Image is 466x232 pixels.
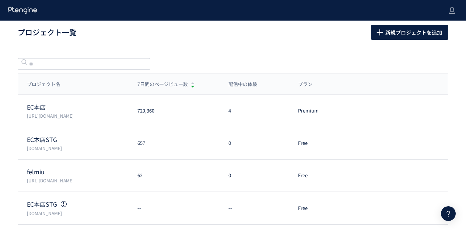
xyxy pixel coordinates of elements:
div: Free [289,172,337,179]
div: -- [220,205,289,212]
div: 0 [220,172,289,179]
p: EC本店STG [27,200,129,208]
p: https://felmiu.com [27,177,129,183]
p: felmiu [27,168,129,176]
span: 7日間のページビュー数 [137,81,188,88]
p: https://etvos.com [27,113,129,119]
div: 4 [220,107,289,114]
div: 0 [220,140,289,147]
span: プロジェクト名 [27,81,60,88]
p: EC本店STG [27,135,129,144]
span: 新規プロジェクトを追加 [385,25,442,40]
p: EC本店 [27,103,129,111]
div: Premium [289,107,337,114]
div: Free [289,140,337,147]
p: stg.etvos.com [27,210,129,216]
span: 配信中の体験 [228,81,257,88]
div: 657 [129,140,220,147]
h1: プロジェクト一覧 [18,27,355,38]
span: プラン [298,81,312,88]
div: 729,360 [129,107,220,114]
p: stg.etvos.com [27,145,129,151]
div: Free [289,205,337,212]
div: 62 [129,172,220,179]
div: -- [129,205,220,212]
button: 新規プロジェクトを追加 [371,25,448,40]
